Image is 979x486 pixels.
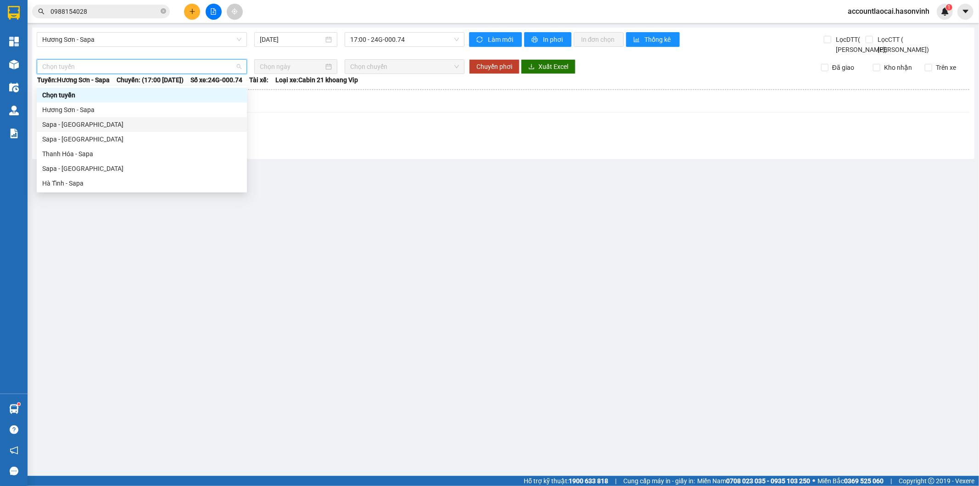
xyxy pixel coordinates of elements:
span: question-circle [10,425,18,434]
button: file-add [206,4,222,20]
strong: 0708 023 035 - 0935 103 250 [726,477,810,485]
span: close-circle [161,8,166,14]
span: | [615,476,616,486]
span: printer [531,36,539,44]
span: Chuyến: (17:00 [DATE]) [117,75,184,85]
span: plus [189,8,196,15]
img: warehouse-icon [9,106,19,115]
span: search [38,8,45,15]
span: Miền Nam [697,476,810,486]
img: warehouse-icon [9,83,19,92]
span: Lọc DTT( [PERSON_NAME]) [833,34,889,55]
strong: 1900 633 818 [569,477,608,485]
div: Sapa - Hương Sơn [37,117,247,132]
button: printerIn phơi [524,32,571,47]
div: Hương Sơn - Sapa [42,105,241,115]
div: Hương Sơn - Sapa [37,102,247,117]
div: Hà Tĩnh - Sapa [37,176,247,191]
input: Chọn ngày [260,62,324,72]
div: Thanh Hóa - Sapa [37,147,247,161]
button: bar-chartThống kê [626,32,680,47]
span: Kho nhận [880,62,916,73]
span: message [10,467,18,475]
div: Chọn tuyến [37,88,247,102]
img: warehouse-icon [9,404,19,414]
img: logo-vxr [8,6,20,20]
span: aim [231,8,238,15]
span: sync [476,36,484,44]
span: 1 [947,4,951,11]
span: Hỗ trợ kỹ thuật: [524,476,608,486]
span: caret-down [962,7,970,16]
strong: 0369 525 060 [844,477,884,485]
span: | [890,476,892,486]
span: accountlaocai.hasonvinh [840,6,937,17]
span: Loại xe: Cabin 21 khoang Vip [275,75,358,85]
span: Làm mới [488,34,515,45]
span: Hương Sơn - Sapa [42,33,241,46]
span: Tài xế: [249,75,269,85]
div: Sapa - [GEOGRAPHIC_DATA] [42,164,241,174]
div: Chọn tuyến [42,90,241,100]
span: Cung cấp máy in - giấy in: [623,476,695,486]
input: Tìm tên, số ĐT hoặc mã đơn [50,6,159,17]
img: icon-new-feature [941,7,949,16]
span: bar-chart [633,36,641,44]
span: close-circle [161,7,166,16]
span: In phơi [543,34,564,45]
sup: 1 [946,4,952,11]
span: Thống kê [645,34,672,45]
b: Tuyến: Hương Sơn - Sapa [37,76,110,84]
sup: 1 [17,403,20,406]
span: Miền Bắc [817,476,884,486]
span: Chọn tuyến [42,60,241,73]
span: Chọn chuyến [350,60,459,73]
span: Số xe: 24G-000.74 [190,75,242,85]
span: copyright [928,478,934,484]
div: Thanh Hóa - Sapa [42,149,241,159]
button: Chuyển phơi [469,59,520,74]
button: syncLàm mới [469,32,522,47]
img: warehouse-icon [9,60,19,69]
div: Sapa - [GEOGRAPHIC_DATA] [42,119,241,130]
span: ⚪️ [812,479,815,483]
input: 14/09/2025 [260,34,324,45]
span: Trên xe [932,62,960,73]
div: Sapa - Hà Tĩnh [37,161,247,176]
button: caret-down [957,4,973,20]
button: In đơn chọn [574,32,624,47]
div: Sapa - Thanh Hóa [37,132,247,147]
img: dashboard-icon [9,37,19,46]
div: Sapa - [GEOGRAPHIC_DATA] [42,134,241,144]
div: Hà Tĩnh - Sapa [42,178,241,188]
button: aim [227,4,243,20]
span: Lọc CTT ( [PERSON_NAME]) [874,34,931,55]
span: notification [10,446,18,455]
img: solution-icon [9,129,19,138]
span: 17:00 - 24G-000.74 [350,33,459,46]
button: downloadXuất Excel [521,59,576,74]
span: file-add [210,8,217,15]
span: Đã giao [828,62,858,73]
button: plus [184,4,200,20]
